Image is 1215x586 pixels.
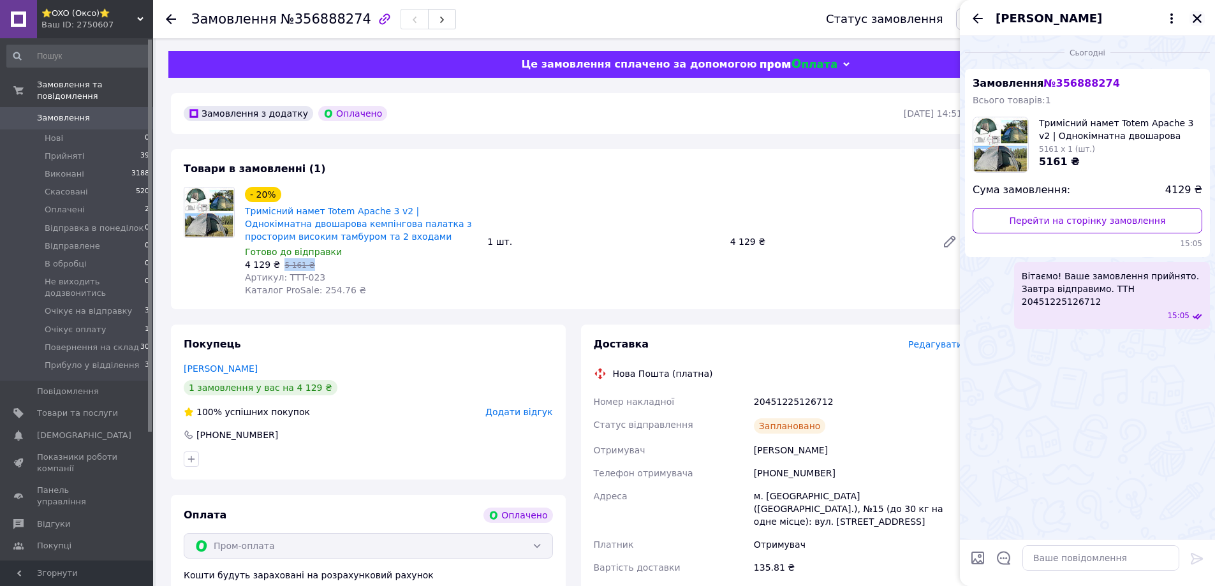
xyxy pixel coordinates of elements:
img: 3750825515_w100_h100_trehmestnaya-palatka-totem.jpg [973,117,1028,172]
div: 20451225126712 [751,390,965,413]
div: [PERSON_NAME] [751,439,965,462]
a: Тримісний намет Totem Apache 3 v2 | Однокімнатна двошарова кемпінгова палатка з просторим високим... [245,206,471,242]
span: Замовлення [973,77,1120,89]
img: Тримісний намет Totem Apache 3 v2 | Однокімнатна двошарова кемпінгова палатка з просторим високим... [184,187,234,237]
span: Повернення на склад [45,342,139,353]
span: Сьогодні [1064,48,1110,59]
span: 30 [140,342,149,353]
span: 5161 x 1 (шт.) [1039,145,1095,154]
span: 39 [140,150,149,162]
span: Показники роботи компанії [37,451,118,474]
span: Очікує оплату [45,324,106,335]
span: Готово до відправки [245,247,342,257]
span: 5 161 ₴ [284,261,314,270]
span: Панель управління [37,485,118,508]
div: успішних покупок [184,406,310,418]
span: Артикул: TTT-023 [245,272,325,282]
span: Замовлення [191,11,277,27]
span: Покупці [37,540,71,552]
span: Додати відгук [485,407,552,417]
div: 4 129 ₴ [725,233,932,251]
span: Каталог ProSale: 254.76 ₴ [245,285,366,295]
span: Покупець [184,338,241,350]
span: Статус відправлення [594,420,693,430]
span: Тримісний намет Totem Apache 3 v2 | Однокімнатна двошарова кемпінгова палатка з просторим високим... [1039,117,1202,142]
span: Не виходить додзвонитись [45,276,145,299]
span: 15:05 12.08.2025 [973,238,1202,249]
span: Сума замовлення: [973,183,1070,198]
span: ⭐OXO (Оксо)⭐ [41,8,137,19]
div: Отримувач [751,533,965,556]
span: 5161 ₴ [1039,156,1080,168]
span: [PERSON_NAME] [996,10,1102,27]
span: 100% [196,407,222,417]
span: Замовлення [37,112,90,124]
div: м. [GEOGRAPHIC_DATA] ([GEOGRAPHIC_DATA].), №15 (до 30 кг на одне місце): вул. [STREET_ADDRESS] [751,485,965,533]
div: [PHONE_NUMBER] [751,462,965,485]
span: 2 [145,204,149,216]
div: Ваш ID: 2750607 [41,19,153,31]
span: Це замовлення сплачено за допомогою [521,58,756,70]
span: 0 [145,223,149,234]
span: 1 [145,324,149,335]
span: 520 [136,186,149,198]
a: Редагувати [937,229,962,254]
span: [DEMOGRAPHIC_DATA] [37,430,131,441]
span: Номер накладної [594,397,675,407]
div: Замовлення з додатку [184,106,313,121]
span: 4 129 ₴ [245,260,280,270]
div: Оплачено [318,106,387,121]
img: evopay logo [760,59,837,71]
span: Відправлене [45,240,100,252]
span: Прибуло у відділення [45,360,139,371]
span: 0 [145,276,149,299]
span: №356888274 [281,11,371,27]
span: Товари в замовленні (1) [184,163,326,175]
span: Відгуки [37,518,70,530]
span: Доставка [594,338,649,350]
div: [PHONE_NUMBER] [195,429,279,441]
span: 4129 ₴ [1165,183,1202,198]
span: 15:05 12.08.2025 [1167,311,1189,321]
span: Нові [45,133,63,144]
span: Повідомлення [37,386,99,397]
span: Адреса [594,491,628,501]
div: Статус замовлення [826,13,943,26]
button: Назад [970,11,985,26]
button: Відкрити шаблони відповідей [996,550,1012,566]
span: Прийняті [45,150,84,162]
div: Нова Пошта (платна) [610,367,716,380]
span: Редагувати [908,339,962,349]
span: 3188 [131,168,149,180]
div: - 20% [245,187,281,202]
input: Пошук [6,45,151,68]
span: Замовлення та повідомлення [37,79,153,102]
span: Телефон отримувача [594,468,693,478]
span: Скасовані [45,186,88,198]
div: Повернутися назад [166,13,176,26]
span: Оплата [184,509,226,521]
span: Вітаємо! Ваше замовлення прийнято. Завтра відправимо. ТТН 20451225126712 [1022,270,1202,308]
span: Товари та послуги [37,407,118,419]
span: В обробці [45,258,87,270]
div: 135.81 ₴ [751,556,965,579]
span: Платник [594,539,634,550]
div: 12.08.2025 [965,46,1210,59]
div: 1 шт. [482,233,725,251]
span: Всього товарів: 1 [973,95,1051,105]
span: 3 [145,360,149,371]
span: 0 [145,133,149,144]
span: Вартість доставки [594,562,681,573]
span: Виконані [45,168,84,180]
span: 3 [145,305,149,317]
div: Заплановано [754,418,826,434]
div: Оплачено [483,508,552,523]
div: 1 замовлення у вас на 4 129 ₴ [184,380,337,395]
a: Перейти на сторінку замовлення [973,208,1202,233]
span: Відправка в понеділок [45,223,144,234]
button: [PERSON_NAME] [996,10,1179,27]
span: № 356888274 [1043,77,1119,89]
a: [PERSON_NAME] [184,363,258,374]
span: 0 [145,258,149,270]
time: [DATE] 14:51 [904,108,962,119]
